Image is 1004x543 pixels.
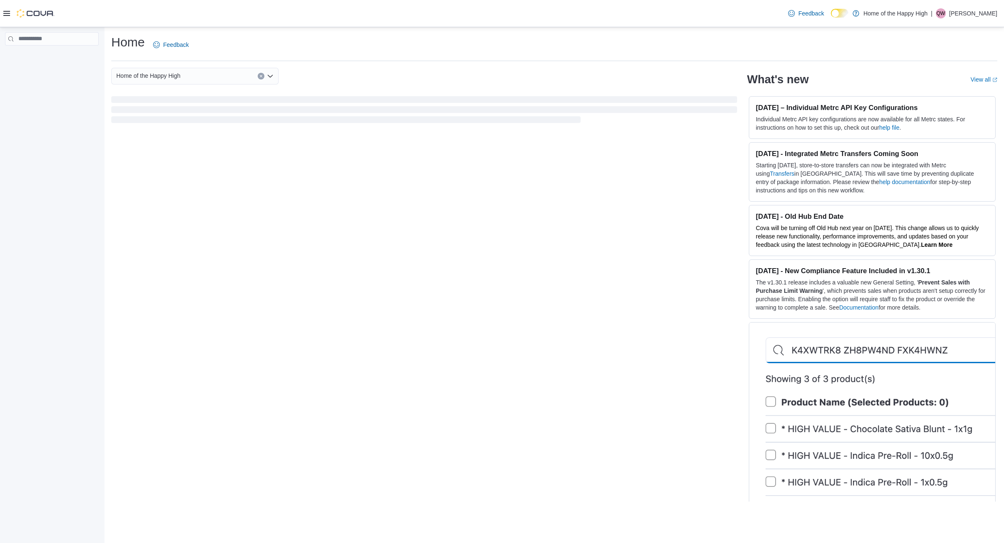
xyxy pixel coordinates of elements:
h3: [DATE] - Integrated Metrc Transfers Coming Soon [756,149,989,158]
span: Cova will be turning off Old Hub next year on [DATE]. This change allows us to quickly release ne... [756,225,979,248]
strong: Prevent Sales with Purchase Limit Warning [756,279,970,294]
h3: [DATE] - New Compliance Feature Included in v1.30.1 [756,266,989,275]
h2: What's new [747,73,809,86]
p: | [931,8,932,18]
div: Quinn Whitelaw [936,8,946,18]
p: The v1.30.1 release includes a valuable new General Setting, ' ', which prevents sales when produ... [756,278,989,312]
span: Loading [111,98,737,125]
img: Cova [17,9,54,18]
h3: [DATE] – Individual Metrc API Key Configurations [756,103,989,112]
p: Starting [DATE], store-to-store transfers can now be integrated with Metrc using in [GEOGRAPHIC_D... [756,161,989,195]
a: help file [879,124,899,131]
h3: [DATE] - Old Hub End Date [756,212,989,220]
p: Home of the Happy High [863,8,927,18]
span: Home of the Happy High [116,71,180,81]
a: Documentation [839,304,878,311]
span: QW [937,8,945,18]
a: Feedback [150,36,192,53]
nav: Complex example [5,47,99,67]
a: Feedback [785,5,827,22]
h1: Home [111,34,145,51]
a: View allExternal link [971,76,997,83]
a: help documentation [879,179,930,185]
span: Feedback [163,41,189,49]
p: [PERSON_NAME] [949,8,997,18]
button: Open list of options [267,73,274,79]
a: Transfers [770,170,794,177]
span: Feedback [798,9,824,18]
input: Dark Mode [831,9,848,18]
button: Clear input [258,73,264,79]
p: Individual Metrc API key configurations are now available for all Metrc states. For instructions ... [756,115,989,132]
a: Learn More [921,241,953,248]
svg: External link [992,77,997,82]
